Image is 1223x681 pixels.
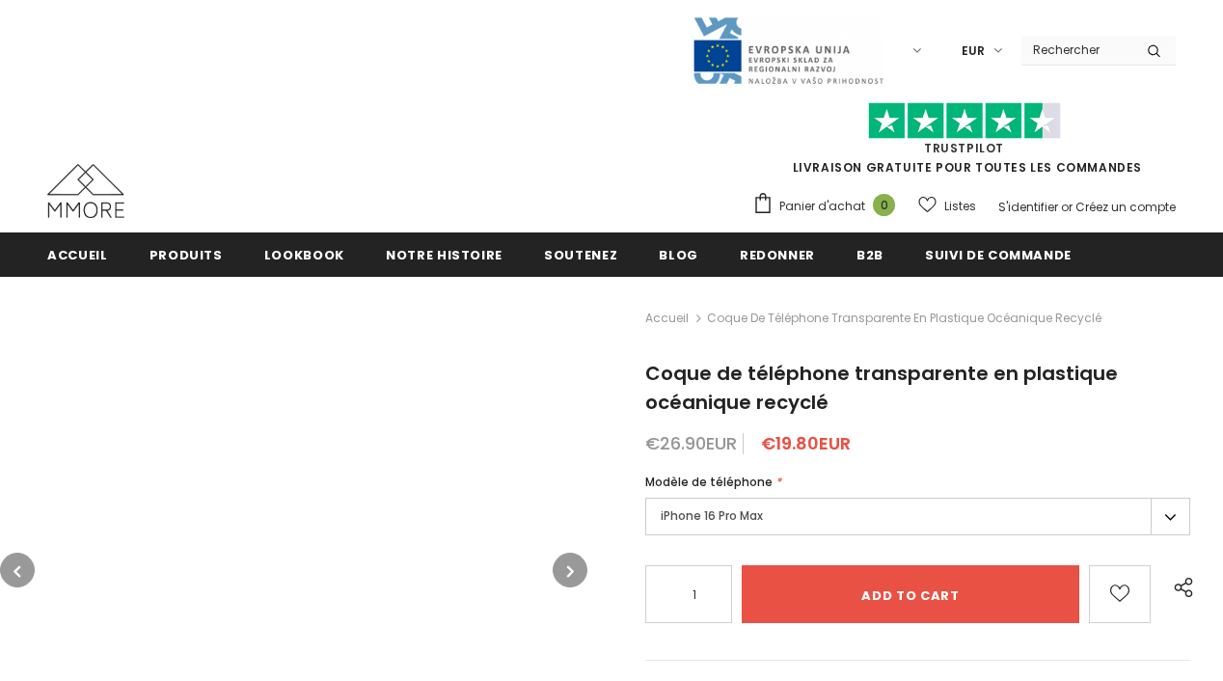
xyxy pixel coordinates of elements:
label: iPhone 16 Pro Max [645,498,1190,535]
a: soutenez [544,232,617,276]
input: Search Site [1021,36,1132,64]
span: Redonner [740,246,815,264]
a: Lookbook [264,232,344,276]
a: Javni Razpis [692,41,884,58]
a: Redonner [740,232,815,276]
span: soutenez [544,246,617,264]
a: B2B [856,232,883,276]
a: Créez un compte [1075,199,1176,215]
span: or [1061,199,1073,215]
a: Notre histoire [386,232,503,276]
span: Panier d'achat [779,197,865,216]
span: Modèle de téléphone [645,474,773,490]
span: Coque de téléphone transparente en plastique océanique recyclé [707,307,1101,330]
a: Suivi de commande [925,232,1072,276]
a: Blog [659,232,698,276]
span: Listes [944,197,976,216]
img: Faites confiance aux étoiles pilotes [868,102,1061,140]
span: B2B [856,246,883,264]
span: Produits [149,246,223,264]
a: Accueil [645,307,689,330]
a: TrustPilot [924,140,1004,156]
span: Lookbook [264,246,344,264]
span: Notre histoire [386,246,503,264]
a: Panier d'achat 0 [752,192,905,221]
a: Produits [149,232,223,276]
span: Coque de téléphone transparente en plastique océanique recyclé [645,360,1118,416]
span: €19.80EUR [761,431,851,455]
input: Add to cart [742,565,1080,623]
span: €26.90EUR [645,431,737,455]
span: LIVRAISON GRATUITE POUR TOUTES LES COMMANDES [752,111,1176,176]
span: 0 [873,194,895,216]
span: EUR [962,41,985,61]
a: Accueil [47,232,108,276]
span: Suivi de commande [925,246,1072,264]
span: Blog [659,246,698,264]
span: Accueil [47,246,108,264]
a: S'identifier [998,199,1058,215]
img: Javni Razpis [692,15,884,86]
img: Cas MMORE [47,164,124,218]
a: Listes [918,189,976,223]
